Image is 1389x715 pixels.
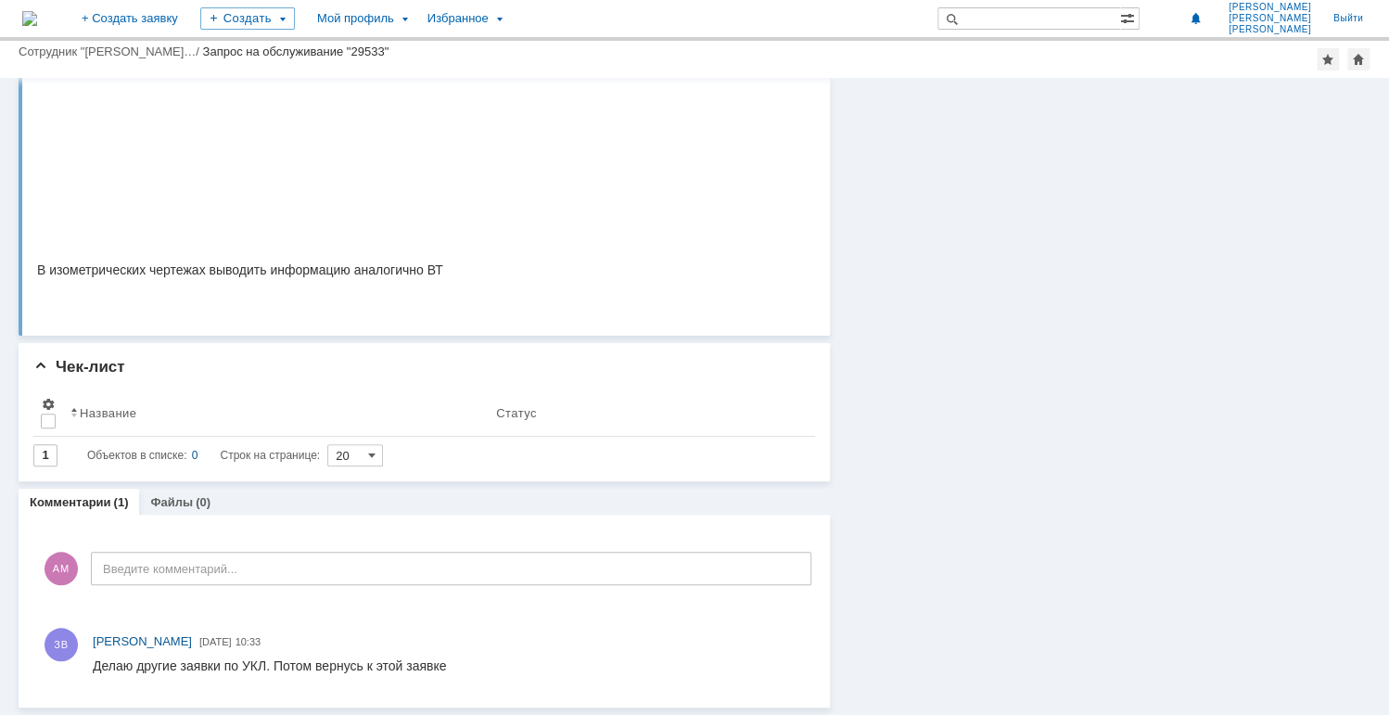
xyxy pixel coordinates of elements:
div: Статус [496,406,536,420]
a: Сотрудник "[PERSON_NAME]… [19,45,196,58]
span: [PERSON_NAME] [1229,2,1311,13]
th: Название [63,389,489,437]
th: Статус [489,389,800,437]
a: Комментарии [30,495,111,509]
div: 0 [192,444,198,466]
a: [PERSON_NAME] [93,632,192,651]
span: Настройки [41,397,56,412]
span: 10:33 [236,636,261,647]
div: Название [80,406,136,420]
i: Строк на странице: [87,444,320,466]
div: / [19,45,203,58]
a: Перейти на домашнюю страницу [22,11,37,26]
span: [PERSON_NAME] [1229,13,1311,24]
span: Чек-лист [33,358,125,376]
span: АМ [45,552,78,585]
div: (1) [114,495,129,509]
div: (0) [196,495,210,509]
div: Сделать домашней страницей [1347,48,1370,70]
img: logo [22,11,37,26]
div: Создать [200,7,295,30]
div: Добавить в избранное [1317,48,1339,70]
span: [PERSON_NAME] [1229,24,1311,35]
span: [PERSON_NAME] [93,634,192,648]
div: Запрос на обслуживание "29533" [203,45,389,58]
a: Файлы [150,495,193,509]
span: [DATE] [199,636,232,647]
span: Объектов в списке: [87,449,186,462]
span: Расширенный поиск [1120,8,1139,26]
